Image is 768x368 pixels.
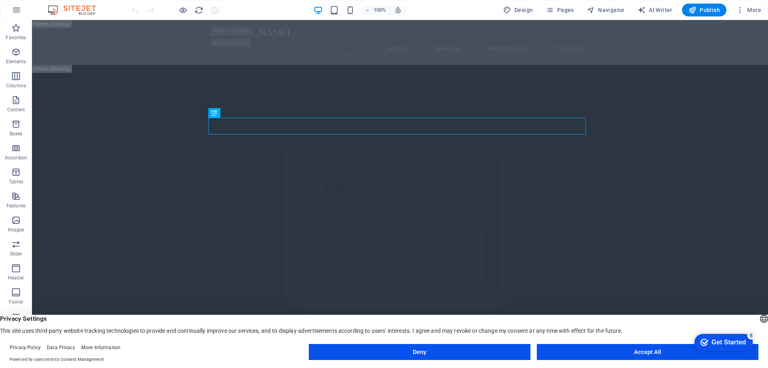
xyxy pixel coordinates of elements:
p: Elements [6,58,26,65]
p: Columns [6,82,26,89]
p: Footer [9,299,23,305]
button: Navigator [584,4,628,16]
span: Publish [688,6,720,14]
button: Publish [682,4,726,16]
p: Features [6,203,26,209]
h6: 100% [374,5,386,15]
span: Pages [546,6,574,14]
p: Slider [10,251,22,257]
button: reload [194,5,204,15]
p: Header [8,275,24,281]
p: Content [7,107,25,113]
span: Design [503,6,533,14]
button: 2 [18,323,28,325]
button: 1 [18,313,28,315]
div: Design (Ctrl+Alt+Y) [500,4,536,16]
div: Get Started [24,9,58,16]
button: AI Writer [634,4,676,16]
button: 100% [362,5,390,15]
button: 3 [18,334,28,336]
button: More [733,4,764,16]
button: Pages [542,4,577,16]
img: Editor Logo [46,5,106,15]
i: On resize automatically adjust zoom level to fit chosen device. [394,6,402,14]
span: AI Writer [638,6,672,14]
button: Click here to leave preview mode and continue editing [178,5,188,15]
p: Boxes [10,131,23,137]
p: Accordion [5,155,27,161]
div: 5 [59,2,67,10]
p: Images [8,227,24,233]
div: Get Started 5 items remaining, 0% complete [6,4,65,21]
i: Reload page [194,6,204,15]
p: Tables [9,179,23,185]
span: Navigator [587,6,625,14]
p: Favorites [6,34,26,41]
button: Design [500,4,536,16]
span: More [736,6,761,14]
